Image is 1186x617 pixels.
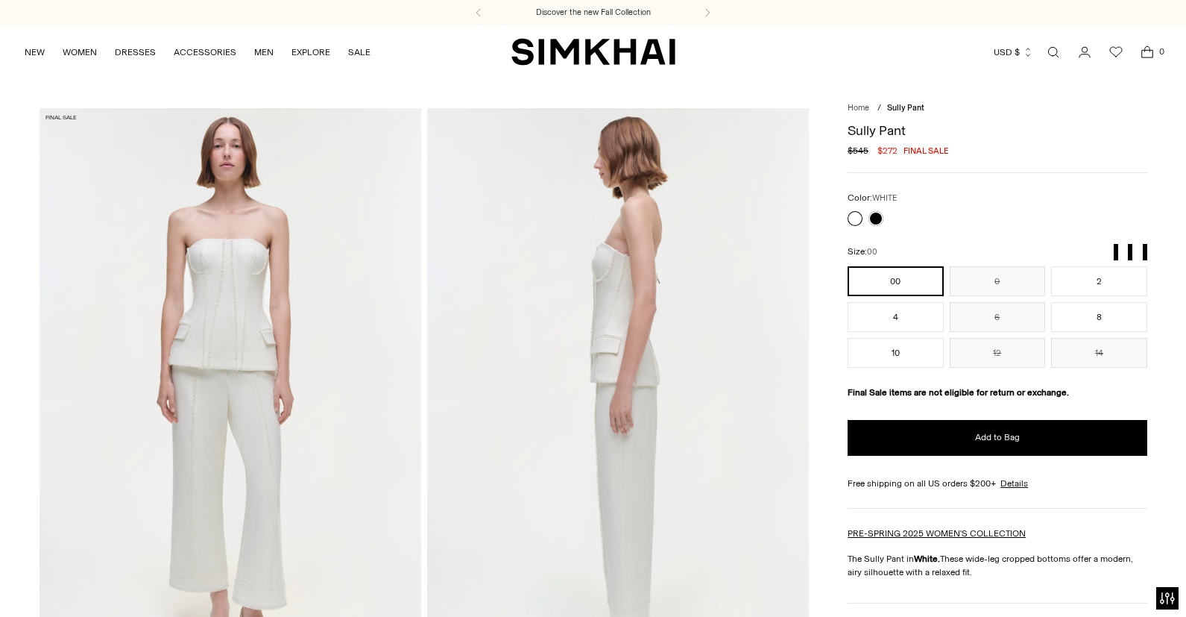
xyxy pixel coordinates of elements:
a: SIMKHAI [511,37,675,66]
a: Home [848,103,869,113]
div: / [877,102,881,115]
p: The Sully Pant in These wide-leg cropped bottoms offer a modern, airy silhouette with a relaxed fit. [848,552,1146,579]
span: Add to Bag [975,431,1020,444]
s: $545 [848,144,868,157]
strong: Final Sale items are not eligible for return or exchange. [848,387,1069,398]
a: Wishlist [1101,37,1131,67]
button: Add to Bag [848,420,1146,456]
span: $272 [877,144,898,157]
a: ACCESSORIES [174,36,236,69]
button: 8 [1051,302,1146,332]
a: SALE [348,36,370,69]
a: WOMEN [63,36,97,69]
span: 0 [1155,45,1168,58]
button: 12 [950,338,1045,368]
a: Open cart modal [1132,37,1162,67]
a: Open search modal [1038,37,1068,67]
h1: Sully Pant [848,124,1146,137]
a: DRESSES [115,36,156,69]
a: MEN [254,36,274,69]
button: 6 [950,302,1045,332]
nav: breadcrumbs [848,102,1146,115]
a: Details [1000,477,1028,490]
button: 4 [848,302,943,332]
button: 10 [848,338,943,368]
button: USD $ [994,36,1033,69]
strong: White. [914,554,940,564]
button: 2 [1051,266,1146,296]
span: 00 [867,247,877,257]
div: Free shipping on all US orders $200+ [848,477,1146,490]
span: Sully Pant [887,103,924,113]
button: 00 [848,266,943,296]
button: 14 [1051,338,1146,368]
a: NEW [25,36,45,69]
a: EXPLORE [291,36,330,69]
button: 0 [950,266,1045,296]
label: Size: [848,245,877,259]
a: Discover the new Fall Collection [536,7,651,19]
span: WHITE [872,193,897,203]
a: PRE-SPRING 2025 WOMEN'S COLLECTION [848,528,1026,539]
a: Go to the account page [1070,37,1100,67]
label: Color: [848,191,897,205]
